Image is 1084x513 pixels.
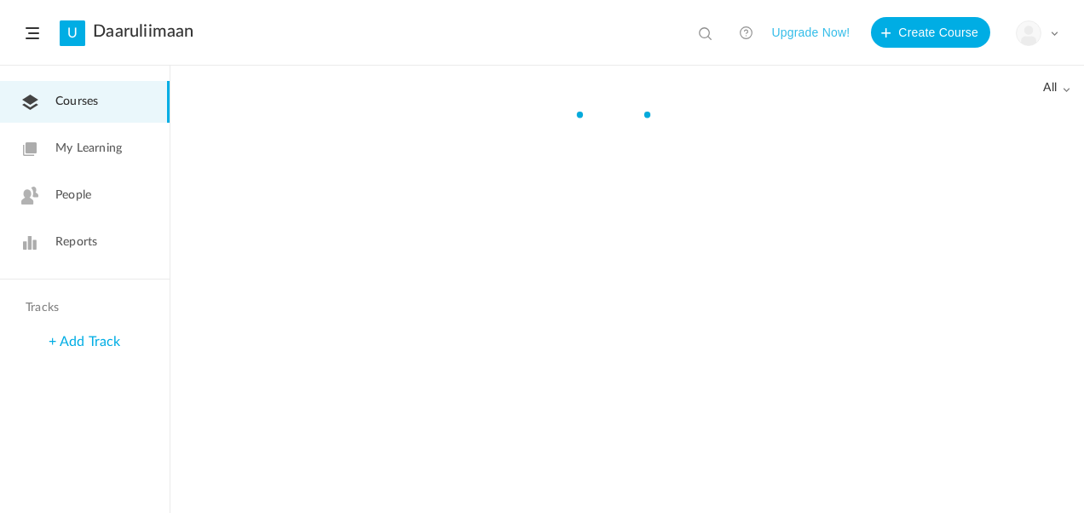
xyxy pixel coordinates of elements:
button: Create Course [871,17,990,48]
span: Reports [55,233,97,251]
span: Courses [55,93,98,111]
a: U [60,20,85,46]
span: People [55,187,91,205]
h4: Tracks [26,301,140,315]
a: + Add Track [49,335,120,349]
a: Daaruliimaan [93,21,193,42]
img: user-image.png [1017,21,1041,45]
button: Upgrade Now! [771,17,850,48]
span: My Learning [55,140,122,158]
span: all [1043,81,1070,95]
